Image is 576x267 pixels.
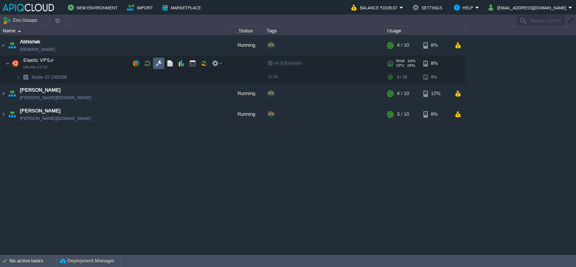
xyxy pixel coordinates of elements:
a: Node ID:246338 [31,74,68,80]
span: no SLB access [268,61,302,65]
img: AMDAwAAAACH5BAEAAAAALAAAAAABAAEAAAICRAEAOw== [7,104,17,124]
div: 4 / 10 [397,35,409,55]
img: AMDAwAAAACH5BAEAAAAALAAAAAABAAEAAAICRAEAOw== [7,35,17,55]
div: Running [227,104,264,124]
span: Ubuntu 22.04 [23,65,47,69]
a: Abhishek [20,38,40,46]
img: AMDAwAAAACH5BAEAAAAALAAAAAABAAEAAAICRAEAOw== [0,104,6,124]
div: 12% [423,83,448,104]
a: [PERSON_NAME] [20,107,61,115]
div: 8% [423,104,448,124]
div: Name [1,26,226,35]
img: AMDAwAAAACH5BAEAAAAALAAAAAABAAEAAAICRAEAOw== [20,71,31,83]
img: AMDAwAAAACH5BAEAAAAALAAAAAABAAEAAAICRAEAOw== [10,56,21,71]
img: AMDAwAAAACH5BAEAAAAALAAAAAABAAEAAAICRAEAOw== [0,83,6,104]
button: Help [454,3,475,12]
span: 22.04 [268,74,278,79]
button: Env Groups [3,15,40,26]
a: Elastic VPSUbuntu 22.04 [23,57,51,63]
a: [PERSON_NAME][DOMAIN_NAME] [20,115,91,122]
div: Usage [385,26,465,35]
button: Deployment Manager [60,257,114,265]
img: AMDAwAAAACH5BAEAAAAALAAAAAABAAEAAAICRAEAOw== [5,56,10,71]
div: 8% [423,35,448,55]
span: CPU [396,63,404,68]
img: AMDAwAAAACH5BAEAAAAALAAAAAABAAEAAAICRAEAOw== [16,71,20,83]
button: [EMAIL_ADDRESS][DOMAIN_NAME] [489,3,568,12]
img: APIQCloud [3,4,54,11]
button: Settings [413,3,444,12]
span: 34% [407,59,415,63]
span: 246338 [31,74,68,80]
a: [PERSON_NAME] [20,86,61,94]
span: Elastic VPS [23,57,51,63]
div: No active tasks [9,255,57,267]
div: Running [227,83,264,104]
span: 26% [407,63,415,68]
div: 8% [423,56,448,71]
button: Marketplace [162,3,203,12]
img: AMDAwAAAACH5BAEAAAAALAAAAAABAAEAAAICRAEAOw== [7,83,17,104]
span: RAM [396,59,404,63]
div: 3 / 10 [397,104,409,124]
span: Node ID: [32,74,51,80]
div: 4 / 10 [397,83,409,104]
a: [DOMAIN_NAME] [20,46,55,53]
div: 8% [423,71,448,83]
div: 4 / 10 [397,71,407,83]
div: Running [227,35,264,55]
a: [PERSON_NAME][DOMAIN_NAME] [20,94,91,101]
button: New Environment [68,3,120,12]
img: AMDAwAAAACH5BAEAAAAALAAAAAABAAEAAAICRAEAOw== [0,35,6,55]
div: Status [227,26,264,35]
img: AMDAwAAAACH5BAEAAAAALAAAAAABAAEAAAICRAEAOw== [18,30,21,32]
button: Import [127,3,155,12]
button: Balance ₹1539.07 [351,3,400,12]
div: Tags [265,26,385,35]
